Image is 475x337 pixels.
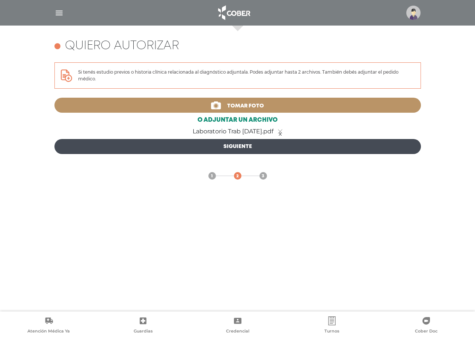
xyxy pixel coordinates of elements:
[54,8,64,18] img: Cober_menu-lines-white.svg
[236,173,239,180] span: 2
[227,103,264,109] span: Tomar foto
[134,328,153,335] span: Guardias
[262,173,264,180] span: 3
[65,39,179,53] h4: Quiero autorizar
[54,116,421,125] a: o adjuntar un archivo
[190,316,285,335] a: Credencial
[234,172,241,180] a: 2
[214,4,253,22] img: logo_cober_home-white.png
[285,316,379,335] a: Turnos
[259,172,267,180] a: 3
[226,328,249,335] span: Credencial
[2,316,96,335] a: Atención Médica Ya
[415,328,437,335] span: Cober Doc
[379,316,473,335] a: Cober Doc
[193,129,273,134] span: Laboratorio Trab [DATE].pdf
[324,328,339,335] span: Turnos
[54,98,421,113] a: Tomar foto
[27,328,70,335] span: Atención Médica Ya
[96,316,190,335] a: Guardias
[78,69,415,82] p: Si tenés estudio previos o historia clínica relacionada al diagnóstico adjuntala. Podes adjuntar ...
[278,129,282,134] a: x
[211,173,213,180] span: 1
[54,139,421,154] a: Siguiente
[208,172,216,180] a: 1
[406,6,421,20] img: profile-placeholder.svg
